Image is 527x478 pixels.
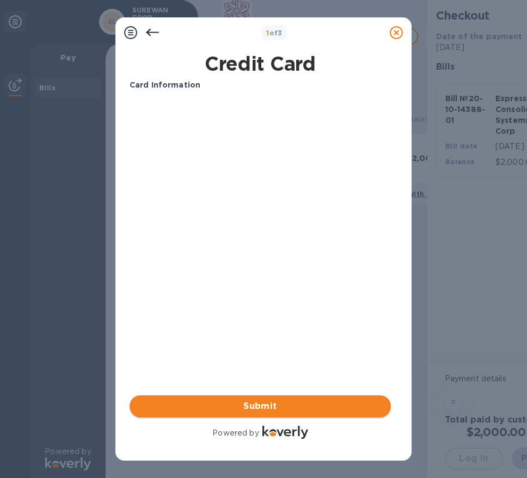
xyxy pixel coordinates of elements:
[138,400,382,413] span: Submit
[130,80,200,89] b: Card Information
[262,426,308,439] img: Logo
[125,52,395,75] h1: Credit Card
[130,100,391,263] iframe: Your browser does not support iframes
[266,29,269,37] span: 1
[212,427,259,439] p: Powered by
[266,29,283,37] b: of 3
[130,395,391,417] button: Submit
